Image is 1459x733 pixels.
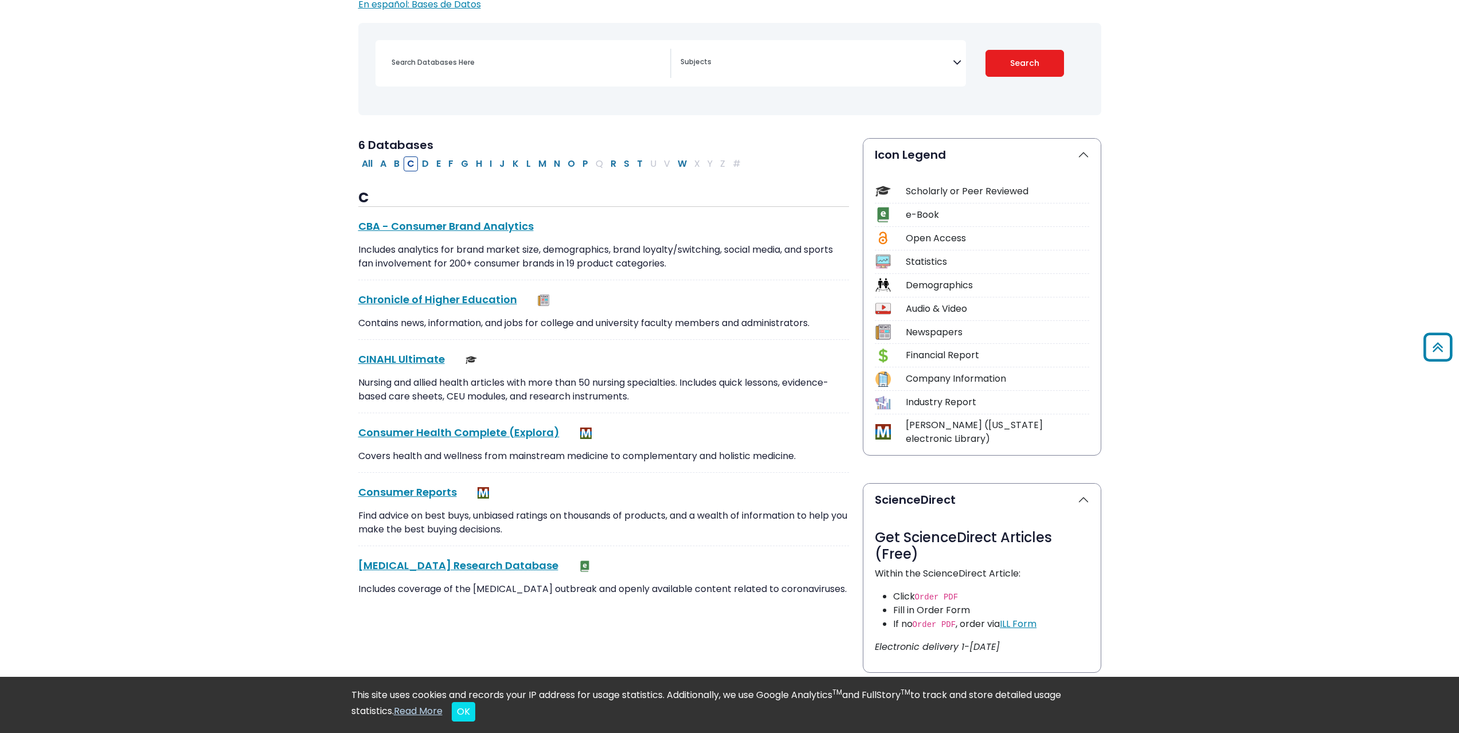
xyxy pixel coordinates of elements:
[358,485,457,499] a: Consumer Reports
[579,156,592,171] button: Filter Results P
[509,156,522,171] button: Filter Results K
[358,316,849,330] p: Contains news, information, and jobs for college and university faculty members and administrators.
[906,279,1089,292] div: Demographics
[901,687,910,697] sup: TM
[358,156,376,171] button: All
[875,567,1089,581] p: Within the ScienceDirect Article:
[875,640,1000,653] i: Electronic delivery 1-[DATE]
[452,702,475,722] button: Close
[358,449,849,463] p: Covers health and wellness from mainstream medicine to complementary and holistic medicine.
[418,156,432,171] button: Filter Results D
[906,232,1089,245] div: Open Access
[538,295,549,306] img: Newspapers
[913,620,956,629] code: Order PDF
[906,395,1089,409] div: Industry Report
[564,156,578,171] button: Filter Results O
[906,185,1089,198] div: Scholarly or Peer Reviewed
[875,395,891,410] img: Icon Industry Report
[358,292,517,307] a: Chronicle of Higher Education
[633,156,646,171] button: Filter Results T
[893,617,1089,631] li: If no , order via
[875,371,891,387] img: Icon Company Information
[876,230,890,246] img: Icon Open Access
[358,509,849,536] p: Find advice on best buys, unbiased ratings on thousands of products, and a wealth of information ...
[875,424,891,440] img: Icon MeL (Michigan electronic Library)
[358,425,560,440] a: Consumer Health Complete (Explora)
[832,687,842,697] sup: TM
[906,326,1089,339] div: Newspapers
[906,348,1089,362] div: Financial Report
[550,156,564,171] button: Filter Results N
[906,418,1089,446] div: [PERSON_NAME] ([US_STATE] electronic Library)
[358,243,849,271] p: Includes analytics for brand market size, demographics, brand loyalty/switching, social media, an...
[875,301,891,316] img: Icon Audio & Video
[523,156,534,171] button: Filter Results L
[875,324,891,340] img: Icon Newspapers
[478,487,489,499] img: MeL (Michigan electronic Library)
[915,593,959,602] code: Order PDF
[377,156,390,171] button: Filter Results A
[394,704,443,718] a: Read More
[466,354,477,366] img: Scholarly or Peer Reviewed
[457,156,472,171] button: Filter Results G
[580,428,592,439] img: MeL (Michigan electronic Library)
[875,277,891,293] img: Icon Demographics
[906,208,1089,222] div: e-Book
[385,54,670,70] input: Search database by title or keyword
[1000,617,1036,630] a: ILL Form
[351,688,1108,722] div: This site uses cookies and records your IP address for usage statistics. Additionally, we use Goo...
[985,50,1064,77] button: Submit for Search Results
[358,190,849,207] h3: C
[535,156,550,171] button: Filter Results M
[358,558,558,573] a: [MEDICAL_DATA] Research Database
[358,137,433,153] span: 6 Databases
[893,590,1089,603] li: Click
[893,603,1089,617] li: Fill in Order Form
[674,156,690,171] button: Filter Results W
[906,255,1089,269] div: Statistics
[680,58,953,68] textarea: Search
[906,372,1089,386] div: Company Information
[433,156,444,171] button: Filter Results E
[358,156,745,170] div: Alpha-list to filter by first letter of database name
[875,207,891,222] img: Icon e-Book
[1419,338,1456,356] a: Back to Top
[863,139,1101,171] button: Icon Legend
[607,156,620,171] button: Filter Results R
[445,156,457,171] button: Filter Results F
[875,530,1089,563] h3: Get ScienceDirect Articles (Free)
[579,560,590,572] img: e-Book
[472,156,486,171] button: Filter Results H
[875,183,891,199] img: Icon Scholarly or Peer Reviewed
[390,156,403,171] button: Filter Results B
[863,484,1101,516] button: ScienceDirect
[906,302,1089,316] div: Audio & Video
[496,156,509,171] button: Filter Results J
[358,582,849,596] p: Includes coverage of the [MEDICAL_DATA] outbreak and openly available content related to coronavi...
[486,156,495,171] button: Filter Results I
[404,156,418,171] button: Filter Results C
[358,352,445,366] a: CINAHL Ultimate
[358,219,534,233] a: CBA - Consumer Brand Analytics
[358,23,1101,115] nav: Search filters
[620,156,633,171] button: Filter Results S
[875,348,891,363] img: Icon Financial Report
[358,376,849,403] p: Nursing and allied health articles with more than 50 nursing specialties. Includes quick lessons,...
[875,254,891,269] img: Icon Statistics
